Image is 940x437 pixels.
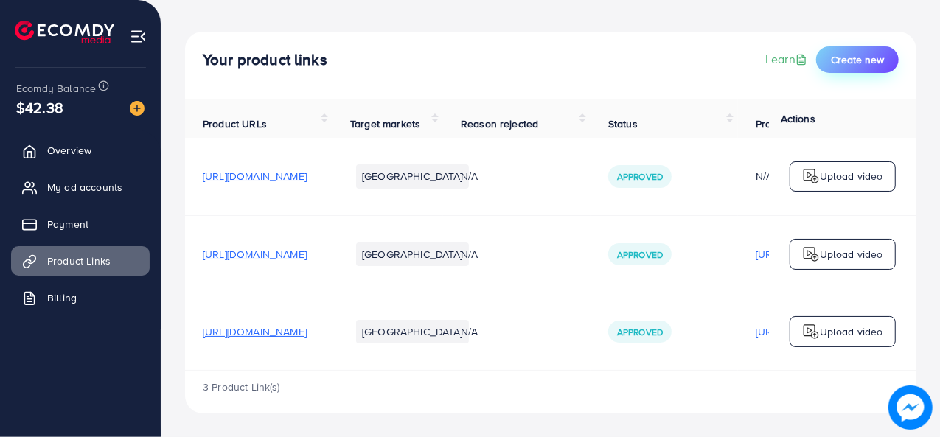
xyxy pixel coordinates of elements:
span: Reason rejected [461,116,538,131]
h4: Your product links [203,51,327,69]
a: Overview [11,136,150,165]
span: Create new [831,52,884,67]
img: logo [802,167,820,185]
img: menu [130,28,147,45]
span: N/A [461,247,478,262]
span: Approved [617,170,663,183]
li: [GEOGRAPHIC_DATA] [356,242,469,266]
img: image [888,385,933,430]
p: Upload video [820,167,883,185]
div: N/A [756,169,860,183]
img: image [130,101,145,116]
p: [URL][DOMAIN_NAME] [756,323,860,340]
img: logo [802,245,820,263]
li: [GEOGRAPHIC_DATA] [356,164,469,188]
img: logo [15,21,114,43]
span: Overview [47,143,91,158]
span: Status [608,116,638,131]
span: Billing [47,290,77,305]
a: Product Links [11,246,150,276]
button: Create new [816,46,899,73]
a: My ad accounts [11,172,150,202]
span: [URL][DOMAIN_NAME] [203,247,307,262]
img: logo [802,323,820,340]
span: 3 Product Link(s) [203,380,280,394]
li: [GEOGRAPHIC_DATA] [356,320,469,343]
span: Product Links [47,254,111,268]
span: Product URLs [203,116,267,131]
a: Payment [11,209,150,239]
span: N/A [461,324,478,339]
span: N/A [461,169,478,183]
span: Approved [617,248,663,261]
span: Approved [617,326,663,338]
a: Learn [765,51,810,68]
span: $42.38 [16,97,63,118]
p: Upload video [820,245,883,263]
span: Ecomdy Balance [16,81,96,96]
span: Payment [47,217,88,231]
span: Product video [756,116,821,131]
span: Actions [781,111,815,126]
p: Upload video [820,323,883,340]
a: Billing [11,283,150,312]
span: My ad accounts [47,180,122,195]
span: [URL][DOMAIN_NAME] [203,169,307,183]
span: Target markets [350,116,420,131]
p: [URL][DOMAIN_NAME] [756,245,860,263]
span: [URL][DOMAIN_NAME] [203,324,307,339]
